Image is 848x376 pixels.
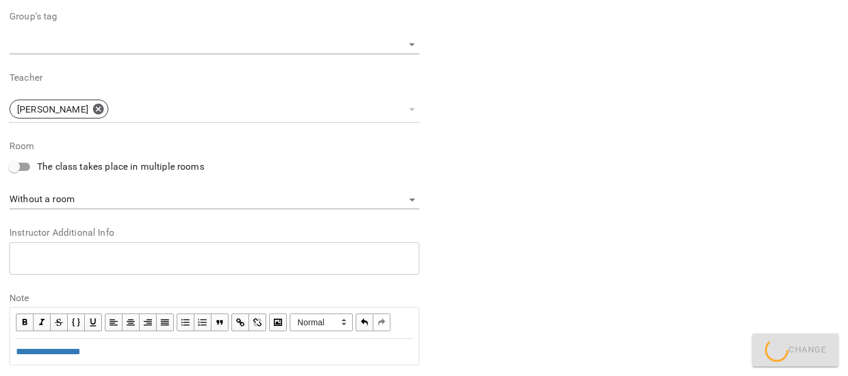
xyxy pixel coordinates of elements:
[17,103,88,117] p: [PERSON_NAME]
[68,314,85,331] button: Monospace
[9,100,108,118] div: [PERSON_NAME]
[157,314,174,331] button: Align Justify
[356,314,373,331] button: Undo
[140,314,157,331] button: Align Right
[9,228,419,238] label: Instructor Additional Info
[105,314,122,331] button: Align Left
[373,314,390,331] button: Redo
[9,293,419,303] label: Note
[122,314,140,331] button: Align Center
[269,314,287,331] button: Image
[194,314,211,331] button: OL
[37,160,204,174] span: The class takes place in multiple rooms
[9,96,419,123] div: [PERSON_NAME]
[231,314,249,331] button: Link
[34,314,51,331] button: Italic
[9,190,419,209] div: Without a room
[177,314,194,331] button: UL
[85,314,102,331] button: Underline
[51,314,68,331] button: Strikethrough
[249,314,266,331] button: Remove Link
[290,314,353,331] span: Normal
[16,314,34,331] button: Bold
[9,141,419,151] label: Room
[9,12,419,21] label: Group's tag
[9,73,419,83] label: Teacher
[211,314,228,331] button: Blockquote
[11,339,418,364] div: Edit text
